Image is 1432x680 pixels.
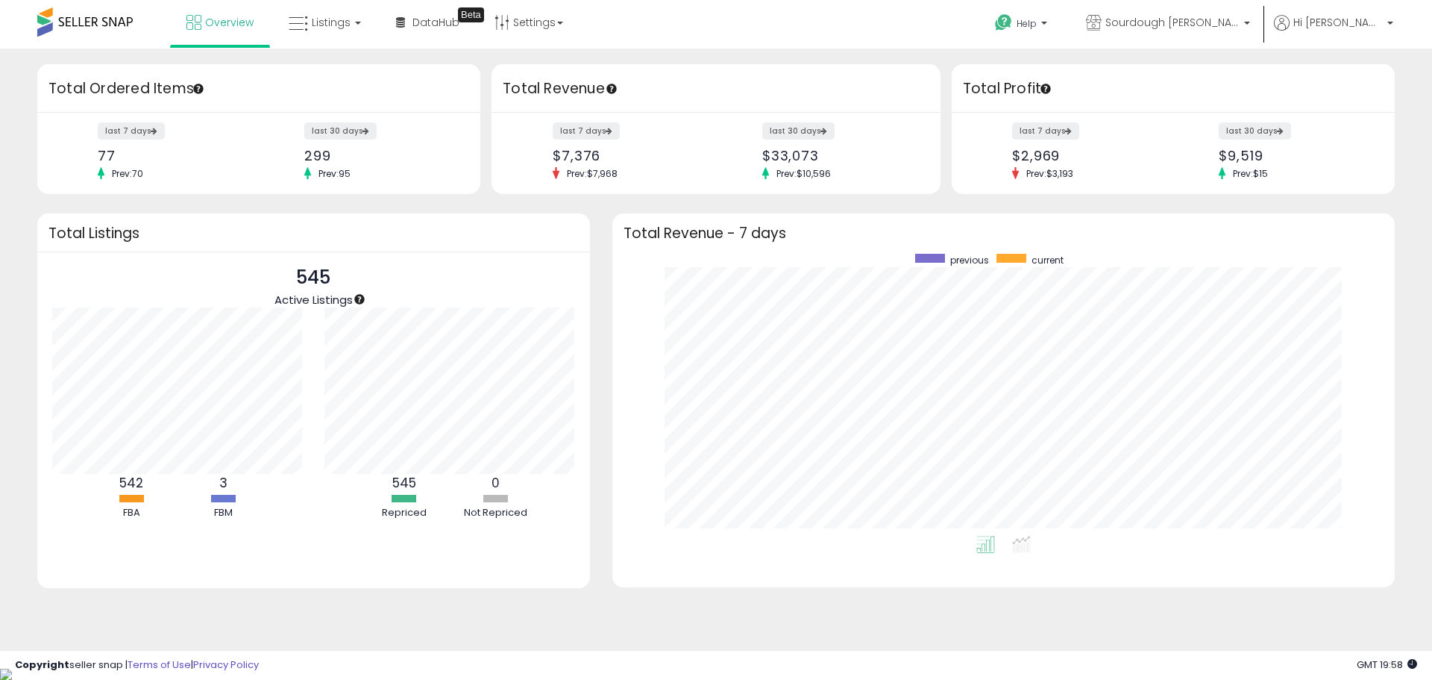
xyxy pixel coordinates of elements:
div: Tooltip anchor [605,82,618,96]
span: Active Listings [274,292,353,308]
div: 299 [304,148,454,163]
label: last 30 days [304,122,377,140]
label: last 7 days [553,122,620,140]
strong: Copyright [15,658,69,672]
span: Help [1017,17,1037,30]
div: Tooltip anchor [353,293,366,306]
div: Tooltip anchor [1039,82,1052,96]
label: last 30 days [762,122,835,140]
b: 3 [219,474,227,492]
span: Prev: $7,968 [559,167,625,180]
span: Prev: $3,193 [1019,167,1081,180]
div: Tooltip anchor [458,7,484,22]
h3: Total Ordered Items [48,78,469,99]
i: Get Help [994,13,1013,32]
div: FBA [87,506,176,520]
span: Prev: 70 [104,167,151,180]
b: 0 [492,474,500,492]
div: $7,376 [553,148,705,163]
b: 542 [119,474,143,492]
div: 77 [98,148,248,163]
div: Repriced [359,506,449,520]
div: $2,969 [1012,148,1162,163]
span: Sourdough [PERSON_NAME] [1105,15,1240,30]
h3: Total Revenue [503,78,929,99]
span: Prev: 95 [311,167,358,180]
div: Not Repriced [451,506,541,520]
span: Listings [312,15,351,30]
a: Terms of Use [128,658,191,672]
a: Help [983,2,1062,49]
div: $9,519 [1219,148,1369,163]
span: Hi [PERSON_NAME] [1293,15,1383,30]
label: last 7 days [98,122,165,140]
b: 545 [392,474,416,492]
span: 2025-09-11 19:58 GMT [1357,658,1417,672]
div: FBM [178,506,268,520]
span: Prev: $10,596 [769,167,838,180]
a: Privacy Policy [193,658,259,672]
p: 545 [274,263,353,292]
span: current [1031,254,1064,266]
a: Hi [PERSON_NAME] [1274,15,1393,49]
h3: Total Profit [963,78,1384,99]
label: last 7 days [1012,122,1079,140]
span: Prev: $15 [1225,167,1275,180]
span: previous [950,254,989,266]
h3: Total Listings [48,228,579,239]
div: $33,073 [762,148,914,163]
div: seller snap | | [15,658,259,673]
span: Overview [205,15,254,30]
label: last 30 days [1219,122,1291,140]
div: Tooltip anchor [192,82,205,96]
h3: Total Revenue - 7 days [624,228,1384,239]
span: DataHub [412,15,459,30]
